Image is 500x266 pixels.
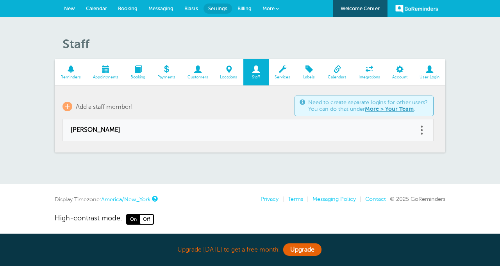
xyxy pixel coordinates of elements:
[71,126,410,134] a: [PERSON_NAME]
[417,75,441,80] span: User Login
[59,75,83,80] span: Reminders
[181,59,214,85] a: Customers
[148,5,173,11] span: Messaging
[129,75,148,80] span: Booking
[262,5,275,11] span: More
[283,243,321,256] a: Upgrade
[91,75,121,80] span: Appointments
[312,196,356,202] a: Messaging Policy
[55,214,445,224] a: High-contrast mode: On Off
[356,196,361,202] li: |
[326,75,349,80] span: Calendars
[101,196,150,202] a: America/New_York
[237,5,252,11] span: Billing
[247,75,265,80] span: Staff
[55,241,445,258] div: Upgrade [DATE] to get a free month!
[390,75,409,80] span: Account
[357,75,382,80] span: Integrations
[204,4,232,14] a: Settings
[55,196,157,203] div: Display Timezone:
[353,59,386,85] a: Integrations
[208,5,227,11] span: Settings
[413,59,445,85] a: User Login
[322,59,353,85] a: Calendars
[62,102,133,111] a: + Add a staff member!
[152,196,157,201] a: This is the timezone being used to display dates and times to you on this device. Click the timez...
[300,75,318,80] span: Labels
[127,215,140,223] span: On
[62,102,72,111] span: +
[296,59,322,85] a: Labels
[62,37,445,51] h1: Staff
[155,75,177,80] span: Payments
[87,59,125,85] a: Appointments
[386,59,413,85] a: Account
[185,75,210,80] span: Customers
[184,5,198,11] span: Blasts
[151,59,181,85] a: Payments
[390,196,445,202] span: © 2025 GoReminders
[140,215,153,223] span: Off
[365,196,386,202] a: Contact
[218,75,239,80] span: Locations
[55,59,87,85] a: Reminders
[86,5,107,11] span: Calendar
[273,75,293,80] span: Services
[76,103,133,110] span: Add a staff member!
[303,196,309,202] li: |
[308,99,429,113] span: Need to create separate logins for other users? You can do that under .
[365,106,414,112] a: More > Your Team
[288,196,303,202] a: Terms
[279,196,284,202] li: |
[118,5,137,11] span: Booking
[64,5,75,11] span: New
[214,59,243,85] a: Locations
[269,59,296,85] a: Services
[261,196,279,202] a: Privacy
[55,214,122,224] span: High-contrast mode:
[125,59,152,85] a: Booking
